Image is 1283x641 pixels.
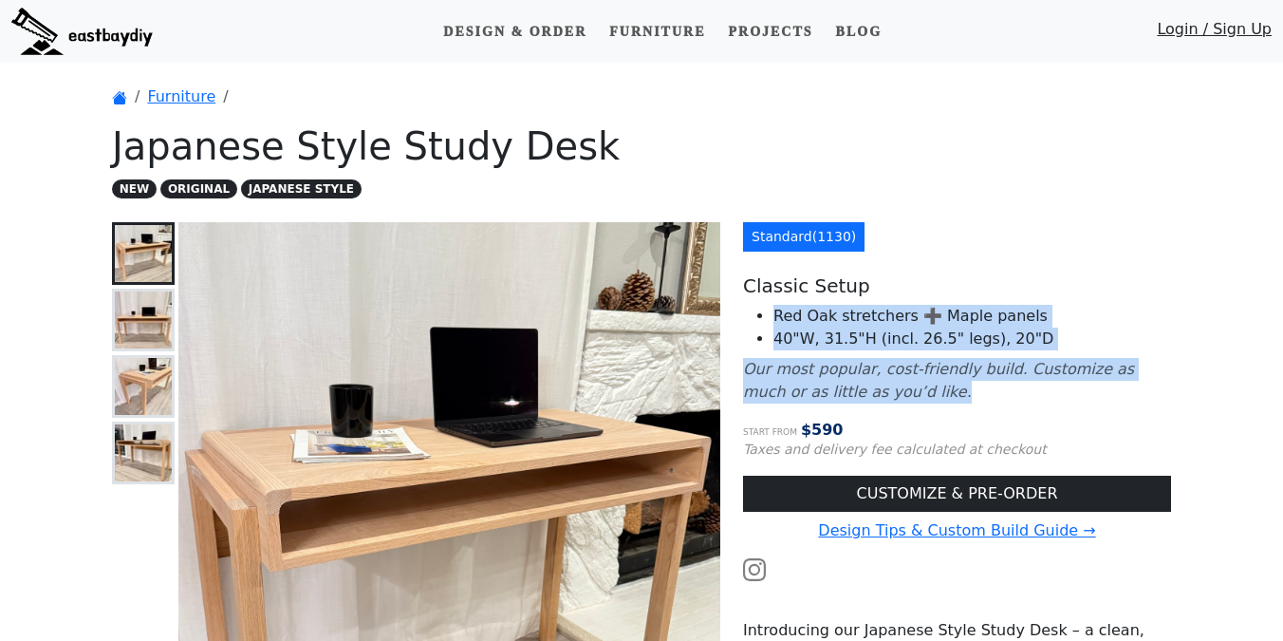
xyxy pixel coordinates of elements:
[828,14,889,49] a: Blog
[115,292,172,349] img: Japanese Style Study Desk - Front
[743,559,766,577] a: Watch the build video or pictures on Instagram
[743,427,797,437] small: Start from
[1157,18,1272,49] a: Login / Sign Up
[11,8,153,55] img: eastbaydiy
[112,179,157,198] span: NEW
[436,14,594,49] a: Design & Order
[743,442,1047,457] small: Taxes and delivery fee calculated at checkout
[147,87,215,105] a: Furniture
[743,476,1171,512] a: CUSTOMIZE & PRE-ORDER
[720,14,820,49] a: Projects
[773,328,1171,350] li: 40"W, 31.5"H (incl. 26.5" legs), 20"D
[743,360,1134,401] i: Our most popular, cost-friendly build. Customize as much or as little as you’d like.
[112,85,1171,108] nav: breadcrumb
[115,358,172,415] img: Japanese Style Study Desk - Special Designed Strong Legs
[801,421,844,439] span: $ 590
[743,274,1171,297] h5: Classic Setup
[241,179,362,198] span: JAPANESE STYLE
[115,424,172,481] img: Japanese Style Study Desk - 3 1/2"H Shelf
[743,222,865,252] a: Standard(1130)
[818,521,1095,539] a: Design Tips & Custom Build Guide →
[115,225,172,282] img: Japanese Style Study Desk
[160,179,237,198] span: ORIGINAL
[602,14,713,49] a: Furniture
[773,305,1171,328] li: Red Oak stretchers ➕ Maple panels
[112,123,1171,169] h1: Japanese Style Study Desk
